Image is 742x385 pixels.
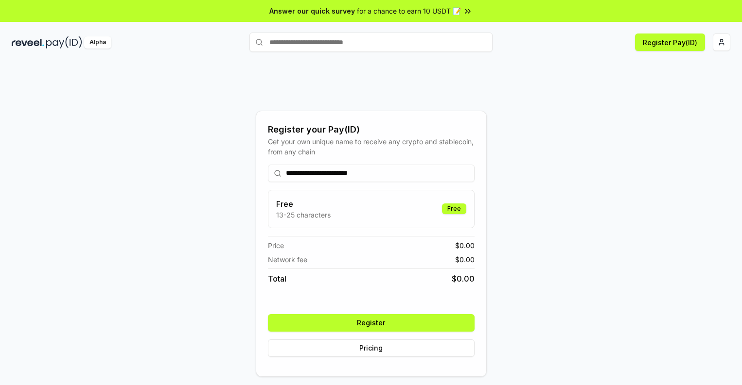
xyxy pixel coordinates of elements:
[268,240,284,251] span: Price
[276,210,331,220] p: 13-25 characters
[46,36,82,49] img: pay_id
[268,339,475,357] button: Pricing
[269,6,355,16] span: Answer our quick survey
[357,6,461,16] span: for a chance to earn 10 USDT 📝
[84,36,111,49] div: Alpha
[268,314,475,332] button: Register
[635,33,705,51] button: Register Pay(ID)
[452,273,475,285] span: $ 0.00
[276,198,331,210] h3: Free
[268,123,475,136] div: Register your Pay(ID)
[268,136,475,157] div: Get your own unique name to receive any crypto and stablecoin, from any chain
[12,36,44,49] img: reveel_dark
[268,273,286,285] span: Total
[455,240,475,251] span: $ 0.00
[455,254,475,265] span: $ 0.00
[442,203,466,214] div: Free
[268,254,307,265] span: Network fee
